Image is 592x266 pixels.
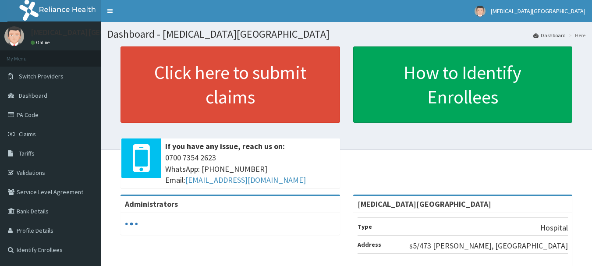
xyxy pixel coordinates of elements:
img: User Image [4,26,24,46]
svg: audio-loading [125,217,138,231]
span: Switch Providers [19,72,64,80]
p: Hospital [540,222,568,234]
a: How to Identify Enrollees [353,46,573,123]
b: Type [358,223,372,231]
span: [MEDICAL_DATA][GEOGRAPHIC_DATA] [491,7,585,15]
li: Here [567,32,585,39]
span: Dashboard [19,92,47,99]
p: s5/473 [PERSON_NAME], [GEOGRAPHIC_DATA] [409,240,568,252]
img: User Image [475,6,486,17]
b: If you have any issue, reach us on: [165,141,285,151]
span: 0700 7354 2623 WhatsApp: [PHONE_NUMBER] Email: [165,152,336,186]
a: Click here to submit claims [121,46,340,123]
span: Claims [19,130,36,138]
b: Address [358,241,381,248]
span: Tariffs [19,149,35,157]
p: [MEDICAL_DATA][GEOGRAPHIC_DATA] [31,28,160,36]
a: [EMAIL_ADDRESS][DOMAIN_NAME] [185,175,306,185]
a: Online [31,39,52,46]
b: Administrators [125,199,178,209]
strong: [MEDICAL_DATA][GEOGRAPHIC_DATA] [358,199,491,209]
a: Dashboard [533,32,566,39]
h1: Dashboard - [MEDICAL_DATA][GEOGRAPHIC_DATA] [107,28,585,40]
